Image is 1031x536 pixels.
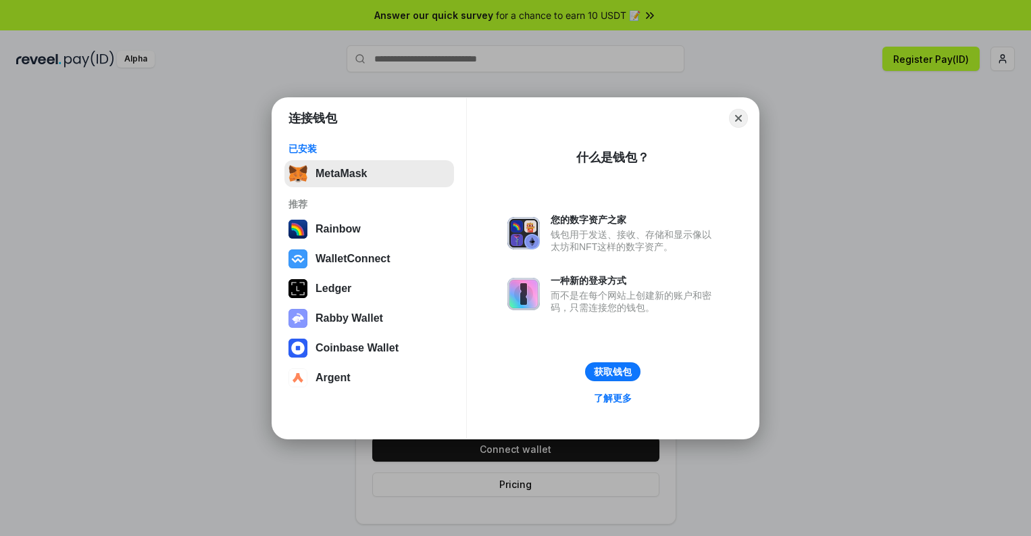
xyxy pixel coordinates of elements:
button: Close [729,109,748,128]
img: svg+xml,%3Csvg%20width%3D%22120%22%20height%3D%22120%22%20viewBox%3D%220%200%20120%20120%22%20fil... [288,220,307,239]
div: 钱包用于发送、接收、存储和显示像以太坊和NFT这样的数字资产。 [551,228,718,253]
div: 而不是在每个网站上创建新的账户和密码，只需连接您的钱包。 [551,289,718,314]
div: 已安装 [288,143,450,155]
div: WalletConnect [316,253,391,265]
div: 一种新的登录方式 [551,274,718,287]
a: 了解更多 [586,389,640,407]
div: MetaMask [316,168,367,180]
div: Ledger [316,283,351,295]
img: svg+xml,%3Csvg%20xmlns%3D%22http%3A%2F%2Fwww.w3.org%2F2000%2Fsvg%22%20fill%3D%22none%22%20viewBox... [507,217,540,249]
div: 获取钱包 [594,366,632,378]
img: svg+xml,%3Csvg%20xmlns%3D%22http%3A%2F%2Fwww.w3.org%2F2000%2Fsvg%22%20fill%3D%22none%22%20viewBox... [288,309,307,328]
img: svg+xml,%3Csvg%20fill%3D%22none%22%20height%3D%2233%22%20viewBox%3D%220%200%2035%2033%22%20width%... [288,164,307,183]
img: svg+xml,%3Csvg%20width%3D%2228%22%20height%3D%2228%22%20viewBox%3D%220%200%2028%2028%22%20fill%3D... [288,368,307,387]
h1: 连接钱包 [288,110,337,126]
div: Rainbow [316,223,361,235]
button: Coinbase Wallet [284,335,454,362]
button: WalletConnect [284,245,454,272]
button: Rabby Wallet [284,305,454,332]
div: 推荐 [288,198,450,210]
button: Ledger [284,275,454,302]
div: Rabby Wallet [316,312,383,324]
div: 了解更多 [594,392,632,404]
img: svg+xml,%3Csvg%20width%3D%2228%22%20height%3D%2228%22%20viewBox%3D%220%200%2028%2028%22%20fill%3D... [288,339,307,358]
button: 获取钱包 [585,362,640,381]
button: MetaMask [284,160,454,187]
button: Argent [284,364,454,391]
img: svg+xml,%3Csvg%20xmlns%3D%22http%3A%2F%2Fwww.w3.org%2F2000%2Fsvg%22%20width%3D%2228%22%20height%3... [288,279,307,298]
button: Rainbow [284,216,454,243]
div: 什么是钱包？ [576,149,649,166]
div: 您的数字资产之家 [551,214,718,226]
img: svg+xml,%3Csvg%20xmlns%3D%22http%3A%2F%2Fwww.w3.org%2F2000%2Fsvg%22%20fill%3D%22none%22%20viewBox... [507,278,540,310]
div: Argent [316,372,351,384]
div: Coinbase Wallet [316,342,399,354]
img: svg+xml,%3Csvg%20width%3D%2228%22%20height%3D%2228%22%20viewBox%3D%220%200%2028%2028%22%20fill%3D... [288,249,307,268]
